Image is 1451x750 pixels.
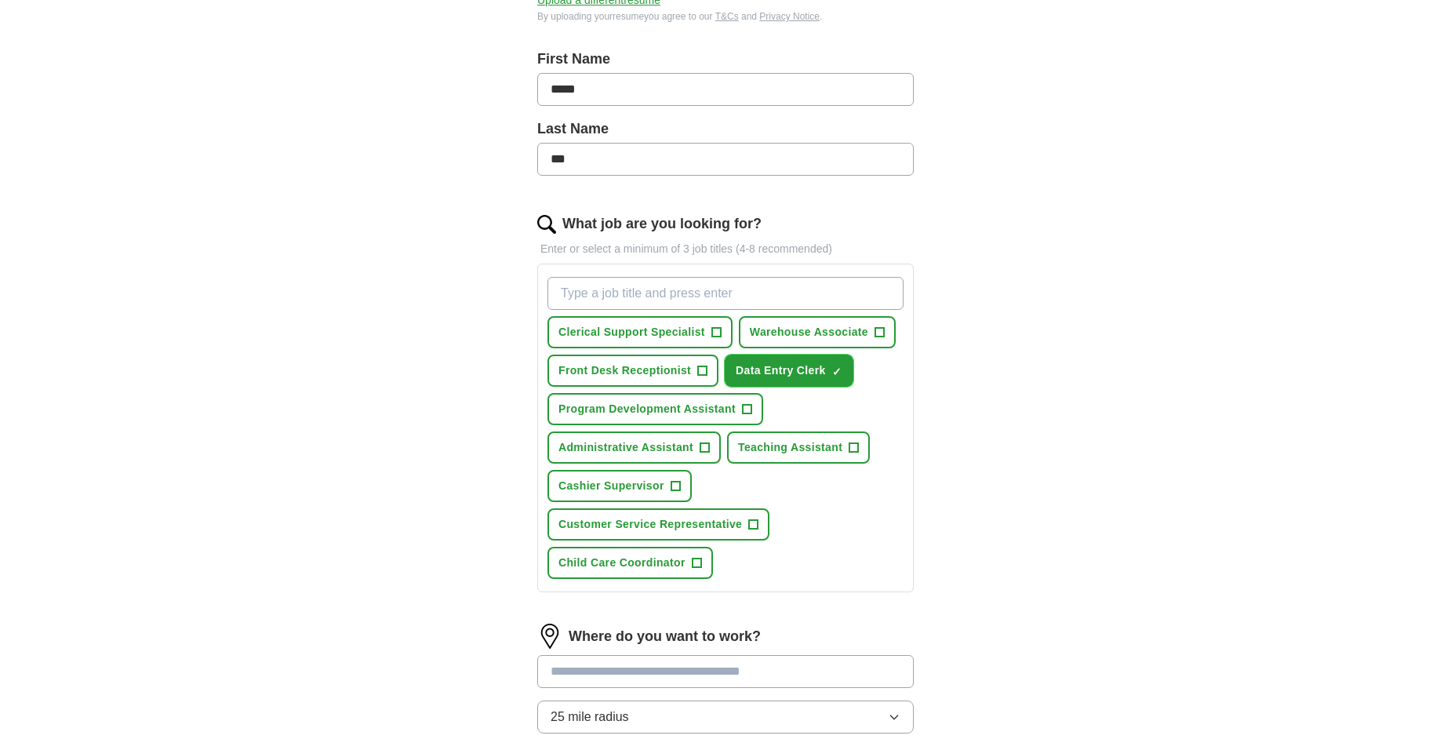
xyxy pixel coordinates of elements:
button: Warehouse Associate [739,316,896,348]
span: Cashier Supervisor [558,478,664,494]
span: ✓ [832,366,842,378]
span: Administrative Assistant [558,439,693,456]
button: Data Entry Clerk✓ [725,355,853,387]
button: Program Development Assistant [547,393,763,425]
span: Teaching Assistant [738,439,842,456]
p: Enter or select a minimum of 3 job titles (4-8 recommended) [537,241,914,257]
a: Privacy Notice [759,11,820,22]
span: Clerical Support Specialist [558,324,705,340]
button: Cashier Supervisor [547,470,692,502]
span: 25 mile radius [551,708,629,726]
img: location.png [537,624,562,649]
button: Teaching Assistant [727,431,870,464]
span: Program Development Assistant [558,401,736,417]
button: 25 mile radius [537,701,914,734]
span: Child Care Coordinator [558,555,685,571]
span: Front Desk Receptionist [558,362,691,379]
input: Type a job title and press enter [547,277,904,310]
button: Clerical Support Specialist [547,316,733,348]
label: What job are you looking for? [562,213,762,235]
button: Child Care Coordinator [547,547,713,579]
label: Last Name [537,118,914,140]
span: Data Entry Clerk [736,362,826,379]
button: Administrative Assistant [547,431,721,464]
a: T&Cs [715,11,739,22]
span: Warehouse Associate [750,324,868,340]
button: Front Desk Receptionist [547,355,718,387]
label: Where do you want to work? [569,626,761,647]
div: By uploading your resume you agree to our and . [537,9,914,24]
button: Customer Service Representative [547,508,769,541]
span: Customer Service Representative [558,516,742,533]
img: search.png [537,215,556,234]
label: First Name [537,49,914,70]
